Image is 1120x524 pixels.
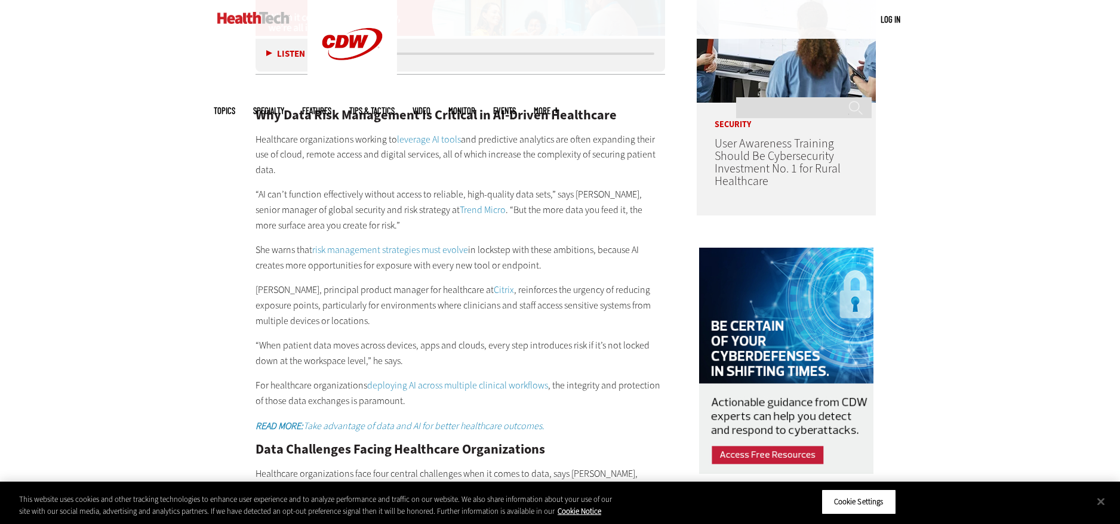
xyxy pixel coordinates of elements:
a: Citrix [494,283,514,296]
a: User Awareness Training Should Be Cybersecurity Investment No. 1 for Rural Healthcare [715,135,841,189]
a: Features [302,106,331,115]
a: Video [413,106,430,115]
p: Healthcare organizations face four central challenges when it comes to data, says [PERSON_NAME], ... [256,466,665,512]
span: More [534,106,559,115]
strong: READ MORE: [256,420,303,432]
p: [PERSON_NAME], principal product manager for healthcare at , reinforces the urgency of reducing e... [256,282,665,328]
p: “When patient data moves across devices, apps and clouds, every step introduces risk if it’s not ... [256,338,665,368]
a: READ MORE:Take advantage of data and AI for better healthcare outcomes. [256,420,544,432]
em: Take advantage of data and AI for better healthcare outcomes. [256,420,544,432]
p: “AI can’t function effectively without access to reliable, high-quality data sets,” says [PERSON_... [256,187,665,233]
a: Tips & Tactics [349,106,395,115]
button: Cookie Settings [821,489,896,514]
button: Close [1088,488,1114,514]
a: More information about your privacy [558,506,601,516]
a: leverage AI tools [397,133,461,146]
span: Topics [214,106,235,115]
span: Specialty [253,106,284,115]
div: User menu [881,13,900,26]
a: Events [493,106,516,115]
h2: Data Challenges Facing Healthcare Organizations [256,443,665,456]
p: Security [697,103,876,129]
a: CDW [307,79,397,91]
img: Home [217,12,290,24]
p: For healthcare organizations , the integrity and protection of those data exchanges is paramount. [256,378,665,408]
p: She warns that in lockstep with these ambitions, because AI creates more opportunities for exposu... [256,242,665,273]
a: MonITor [448,106,475,115]
a: Trend Micro [460,204,506,216]
a: Log in [881,14,900,24]
p: Healthcare organizations working to and predictive analytics are often expanding their use of clo... [256,132,665,178]
img: data security right rail [699,248,873,476]
a: risk management strategies must evolve [312,243,468,256]
a: deploying AI across multiple clinical workflows [367,379,548,392]
div: This website uses cookies and other tracking technologies to enhance user experience and to analy... [19,494,616,517]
